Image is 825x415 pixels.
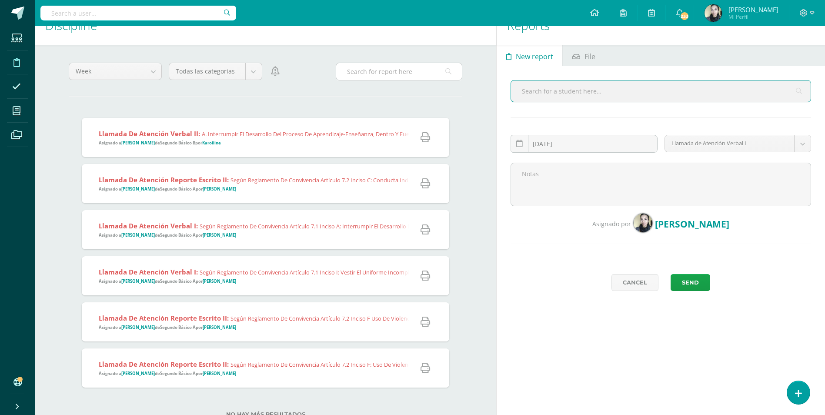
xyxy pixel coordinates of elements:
[203,232,236,238] strong: [PERSON_NAME]
[99,129,200,138] strong: Llamada de Atención Verbal II:
[99,278,236,284] span: Asignado a de por
[705,4,722,22] img: 464bce3dffee38d2bb2667354865907a.png
[99,314,229,322] strong: Llamada de Atención Reporte Escrito II:
[99,140,221,146] span: Asignado a de por
[99,232,236,238] span: Asignado a de por
[160,371,196,376] strong: Segundo Básico A
[516,46,553,67] span: New report
[203,186,236,192] strong: [PERSON_NAME]
[176,63,238,80] span: Todas las categorías
[76,63,138,80] span: Week
[203,371,236,376] strong: [PERSON_NAME]
[230,361,595,368] span: Según reglamento de convivencia artículo 7.2 inciso f: Uso de violencia física y/o verbal contra ...
[203,325,236,330] strong: [PERSON_NAME]
[511,135,657,152] input: Fecha de ocurrencia
[99,325,236,330] span: Asignado a de por
[585,46,595,67] span: File
[69,63,161,80] a: Week
[121,278,155,284] strong: [PERSON_NAME]
[121,140,155,146] strong: [PERSON_NAME]
[160,186,196,192] strong: Segundo Básico A
[200,268,538,276] span: Según reglamento de convivencia artículo 7.1 inciso i: Vestir el uniforme incompleto y/o portar p...
[563,45,605,66] a: File
[203,278,236,284] strong: [PERSON_NAME]
[680,11,689,21] span: 233
[230,176,695,184] span: Según reglamento de convivencia artículo 7.2 inciso C: Conducta indebida en el desarrollo o activ...
[202,140,221,146] strong: Karolline
[671,135,788,152] span: Llamada de Atención Verbal I
[497,45,562,66] a: New report
[40,6,236,20] input: Search a user…
[121,325,155,330] strong: [PERSON_NAME]
[99,371,236,376] span: Asignado a de por
[121,232,155,238] strong: [PERSON_NAME]
[99,221,198,230] strong: Llamada de Atención Verbal I:
[99,268,198,276] strong: Llamada de Atención Verbal I:
[121,371,155,376] strong: [PERSON_NAME]
[160,278,196,284] strong: Segundo Básico A
[592,220,631,228] span: Asignado por
[99,360,229,368] strong: Llamada de Atención Reporte Escrito II:
[160,232,196,238] strong: Segundo Básico A
[336,63,462,80] input: Search for report here
[169,63,261,80] a: Todas las categorías
[671,274,710,291] button: Send
[160,140,195,146] strong: Segundo Básico B
[160,325,196,330] strong: Segundo Básico A
[99,175,229,184] strong: Llamada de Atención Reporte Escrito II:
[121,186,155,192] strong: [PERSON_NAME]
[202,130,504,138] span: a. Interrumpir el desarrollo del proceso de aprendizaje-enseñanza, dentro y fuera del aula y/o de...
[200,222,637,230] span: Según reglamento de convivencia artículo 7.1 inciso A: Interrumpir el desarrollo del proceso de e...
[511,80,811,102] input: Search for a student here…
[665,135,811,152] a: Llamada de Atención Verbal I
[633,213,653,233] img: 464bce3dffee38d2bb2667354865907a.png
[728,13,778,20] span: Mi Perfil
[655,218,729,230] span: [PERSON_NAME]
[728,5,778,14] span: [PERSON_NAME]
[230,315,593,322] span: Según reglamento de convivencia artículo 7.2 inciso f Uso de violencia física y/o verbal contra a...
[99,186,236,192] span: Asignado a de por
[611,274,658,291] a: Cancel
